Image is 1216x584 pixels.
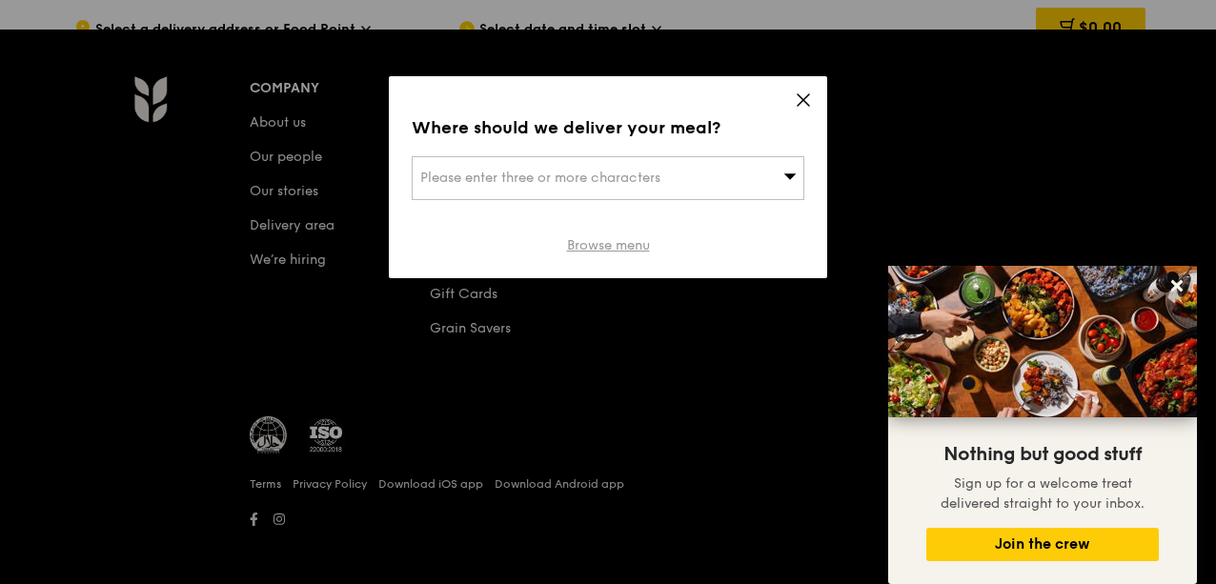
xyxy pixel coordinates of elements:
[926,528,1159,561] button: Join the crew
[1162,271,1192,301] button: Close
[943,443,1142,466] span: Nothing but good stuff
[412,114,804,141] div: Where should we deliver your meal?
[567,236,650,255] a: Browse menu
[420,170,660,186] span: Please enter three or more characters
[888,266,1197,417] img: DSC07876-Edit02-Large.jpeg
[941,475,1145,512] span: Sign up for a welcome treat delivered straight to your inbox.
